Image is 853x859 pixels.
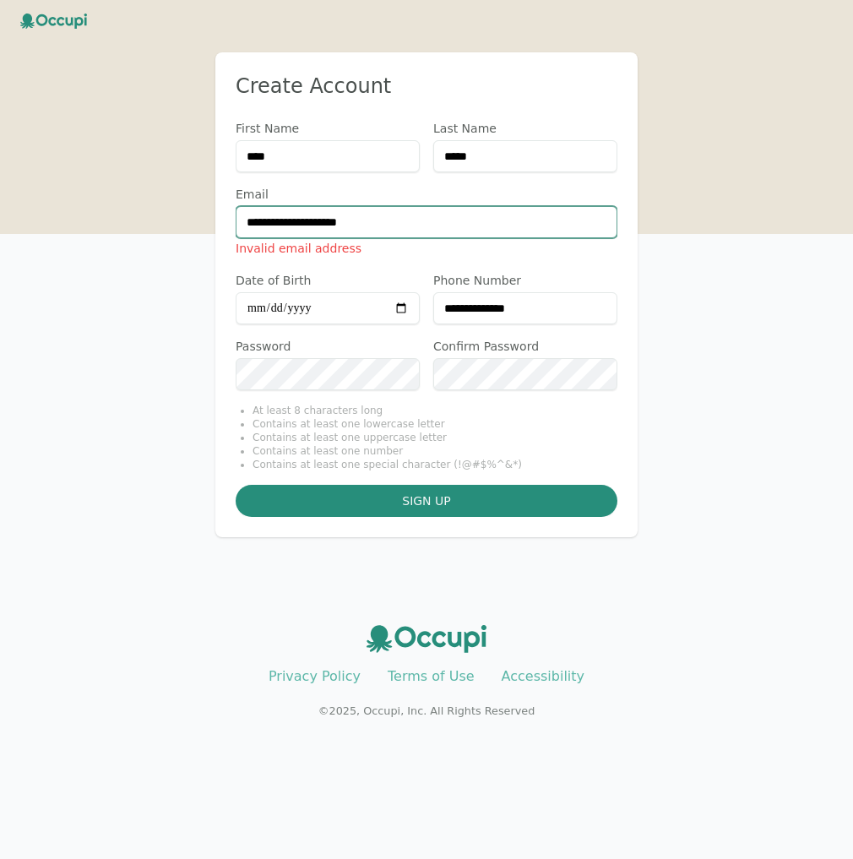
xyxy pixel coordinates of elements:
[388,668,475,684] a: Terms of Use
[236,272,420,289] label: Date of Birth
[253,444,617,458] li: Contains at least one number
[253,458,617,471] li: Contains at least one special character (!@#$%^&*)
[236,485,617,517] button: Sign up
[269,668,361,684] a: Privacy Policy
[253,431,617,444] li: Contains at least one uppercase letter
[236,338,420,355] label: Password
[253,404,617,417] li: At least 8 characters long
[253,417,617,431] li: Contains at least one lowercase letter
[433,338,617,355] label: Confirm Password
[502,668,584,684] a: Accessibility
[236,73,617,100] h2: Create Account
[236,242,361,255] span: Invalid email address
[433,120,617,137] label: Last Name
[236,120,420,137] label: First Name
[236,186,617,203] label: Email
[433,272,617,289] label: Phone Number
[318,704,535,717] small: © 2025 , Occupi, Inc. All Rights Reserved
